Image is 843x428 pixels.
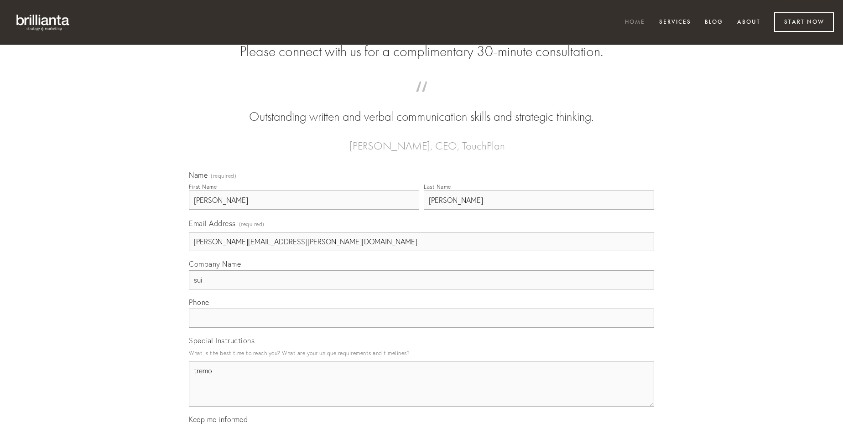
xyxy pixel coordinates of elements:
[203,126,640,155] figcaption: — [PERSON_NAME], CEO, TouchPlan
[189,219,236,228] span: Email Address
[9,9,78,36] img: brillianta - research, strategy, marketing
[653,15,697,30] a: Services
[189,415,248,424] span: Keep me informed
[239,218,265,230] span: (required)
[189,170,208,180] span: Name
[189,43,654,60] h2: Please connect with us for a complimentary 30-minute consultation.
[203,90,640,108] span: “
[189,347,654,359] p: What is the best time to reach you? What are your unique requirements and timelines?
[619,15,651,30] a: Home
[189,336,255,345] span: Special Instructions
[203,90,640,126] blockquote: Outstanding written and verbal communication skills and strategic thinking.
[189,361,654,407] textarea: tremo
[189,183,217,190] div: First Name
[189,298,209,307] span: Phone
[424,183,451,190] div: Last Name
[699,15,729,30] a: Blog
[189,259,241,268] span: Company Name
[731,15,766,30] a: About
[774,12,834,32] a: Start Now
[211,173,236,179] span: (required)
